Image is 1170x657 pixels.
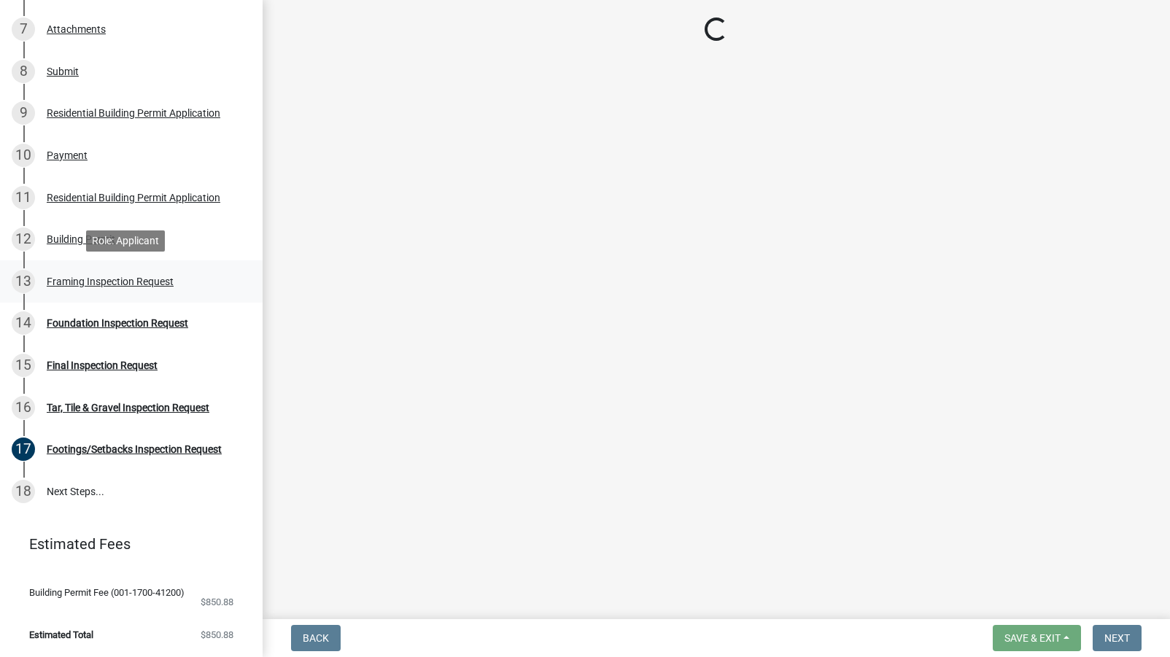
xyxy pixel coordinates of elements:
div: 11 [12,186,35,209]
div: Framing Inspection Request [47,276,174,287]
div: Residential Building Permit Application [47,193,220,203]
div: Tar, Tile & Gravel Inspection Request [47,403,209,413]
div: Attachments [47,24,106,34]
span: Next [1104,632,1130,644]
div: Submit [47,66,79,77]
div: Payment [47,150,88,160]
div: Role: Applicant [86,230,165,252]
div: 17 [12,438,35,461]
div: 12 [12,228,35,251]
div: 9 [12,101,35,125]
span: Estimated Total [29,630,93,639]
div: 18 [12,480,35,503]
button: Next [1093,625,1142,651]
button: Save & Exit [993,625,1081,651]
div: Residential Building Permit Application [47,108,220,118]
button: Back [291,625,341,651]
div: 10 [12,144,35,167]
span: Building Permit Fee (001-1700-41200) [29,588,185,597]
div: 15 [12,354,35,377]
span: Back [303,632,329,644]
span: $850.88 [201,597,233,607]
div: 16 [12,396,35,419]
div: 14 [12,311,35,335]
div: Footings/Setbacks Inspection Request [47,444,222,454]
div: 13 [12,270,35,293]
span: $850.88 [201,630,233,639]
div: Foundation Inspection Request [47,318,188,328]
div: Building Permit [47,234,115,244]
a: Estimated Fees [12,529,239,559]
div: 7 [12,18,35,41]
span: Save & Exit [1004,632,1061,644]
div: 8 [12,60,35,83]
div: Final Inspection Request [47,360,158,370]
